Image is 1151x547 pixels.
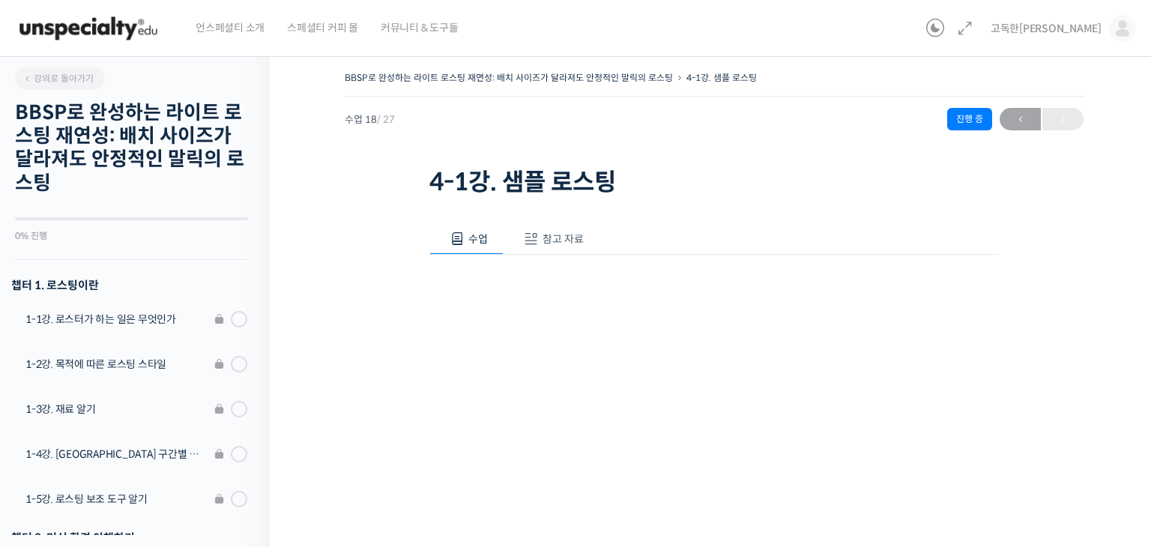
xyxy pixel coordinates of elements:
[22,73,94,84] span: 강의로 돌아가기
[429,168,999,196] h1: 4-1강. 샘플 로스팅
[15,232,247,241] div: 0% 진행
[11,275,247,295] h3: 챕터 1. 로스팅이란
[15,67,105,90] a: 강의로 돌아가기
[1000,109,1041,130] span: ←
[1000,108,1041,130] a: ←이전
[345,72,673,83] a: BBSP로 완성하는 라이트 로스팅 재연성: 배치 사이즈가 달라져도 안정적인 말릭의 로스팅
[377,113,395,126] span: / 27
[947,108,992,130] div: 진행 중
[468,232,488,246] span: 수업
[15,101,247,195] h2: BBSP로 완성하는 라이트 로스팅 재연성: 배치 사이즈가 달라져도 안정적인 말릭의 로스팅
[543,232,584,246] span: 참고 자료
[345,115,395,124] span: 수업 18
[991,22,1102,35] span: 고독한[PERSON_NAME]
[686,72,757,83] a: 4-1강. 샘플 로스팅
